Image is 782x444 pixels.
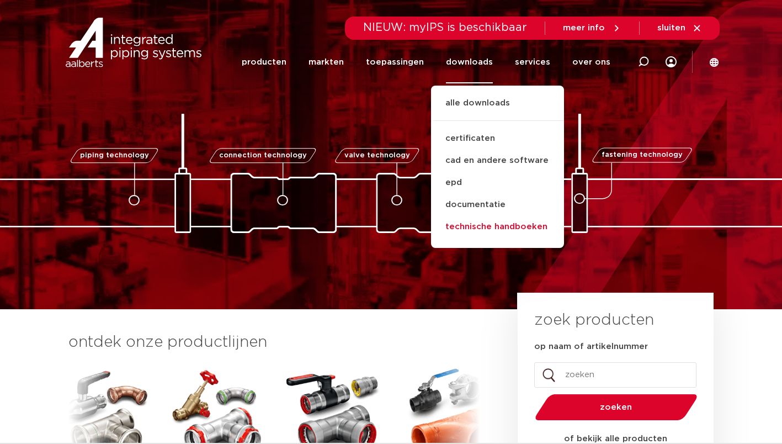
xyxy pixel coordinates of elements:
h3: zoek producten [534,309,654,331]
strong: of bekijk alle producten [564,435,667,443]
span: zoeken [563,403,669,411]
a: meer info [563,23,621,33]
a: markten [308,41,344,83]
span: connection technology [219,152,306,159]
h3: ontdek onze productlijnen [68,331,480,353]
a: alle downloads [431,97,564,121]
label: op naam of artikelnummer [534,341,648,352]
button: zoeken [530,393,701,421]
span: NIEUW: myIPS is beschikbaar [363,22,527,33]
span: sluiten [657,24,685,32]
a: producten [242,41,286,83]
a: services [515,41,550,83]
a: over ons [572,41,610,83]
a: downloads [446,41,493,83]
a: epd [431,172,564,194]
span: valve technology [344,152,410,159]
span: piping technology [80,152,149,159]
a: toepassingen [366,41,424,83]
a: certificaten [431,128,564,150]
a: cad en andere software [431,150,564,172]
a: technische handboeken [431,216,564,238]
span: meer info [563,24,605,32]
span: fastening technology [602,152,683,159]
nav: Menu [242,41,610,83]
a: documentatie [431,194,564,216]
input: zoeken [534,362,696,388]
a: sluiten [657,23,702,33]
